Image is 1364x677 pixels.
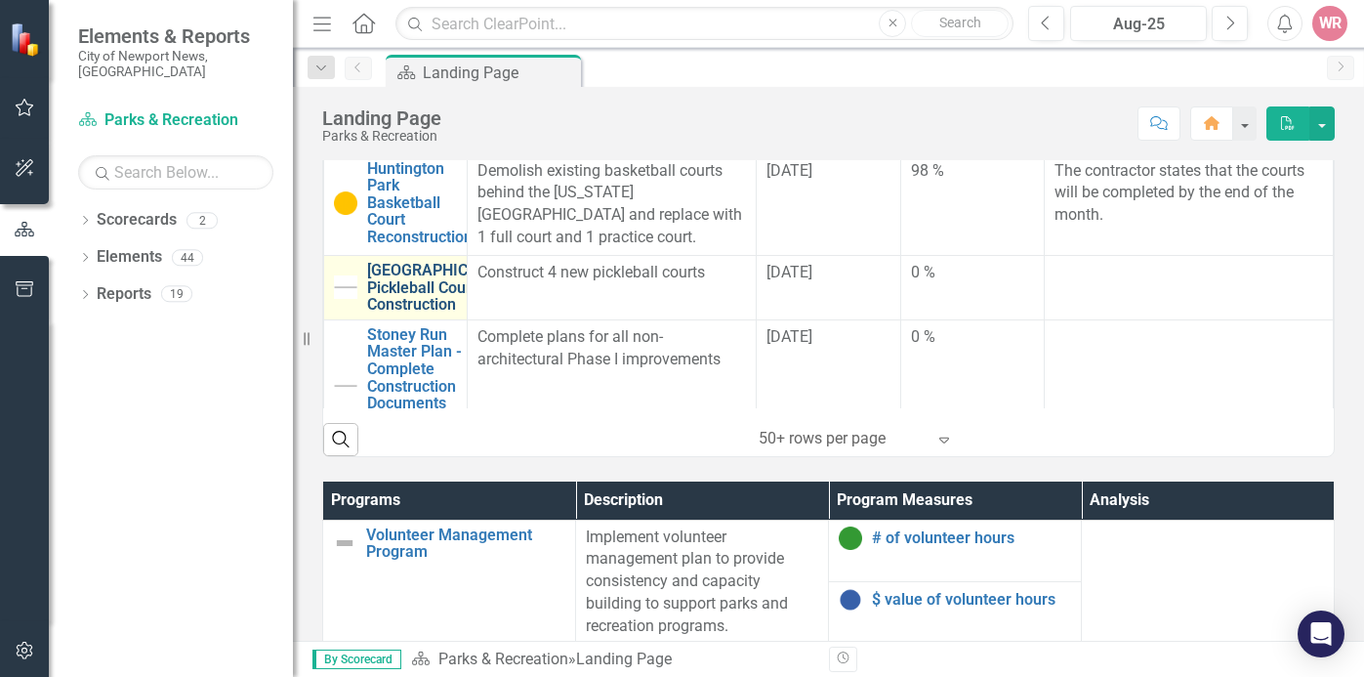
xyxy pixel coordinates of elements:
[477,160,746,249] p: Demolish existing basketball courts behind the [US_STATE][GEOGRAPHIC_DATA] and replace with 1 ful...
[900,255,1044,319] td: Double-Click to Edit
[367,160,473,246] a: Huntington Park Basketball Court Reconstruction
[468,255,757,319] td: Double-Click to Edit
[78,109,273,132] a: Parks & Recreation
[468,153,757,255] td: Double-Click to Edit
[333,531,356,555] img: Not Defined
[186,212,218,229] div: 2
[872,529,1071,547] a: # of volunteer hours
[911,326,1034,349] div: 0 %
[1082,520,1335,644] td: Double-Click to Edit
[839,527,862,550] img: On Target
[900,319,1044,452] td: Double-Click to Edit
[367,262,517,314] a: [GEOGRAPHIC_DATA] Pickleball Court Construction
[911,10,1009,37] button: Search
[395,7,1013,41] input: Search ClearPoint...
[900,153,1044,255] td: Double-Click to Edit
[324,153,468,255] td: Double-Click to Edit Right Click for Context Menu
[161,286,192,303] div: 19
[829,582,1082,645] td: Double-Click to Edit Right Click for Context Menu
[312,650,401,669] span: By Scorecard
[324,255,468,319] td: Double-Click to Edit Right Click for Context Menu
[411,649,814,671] div: »
[872,591,1071,609] a: $ value of volunteer hours
[468,319,757,452] td: Double-Click to Edit
[586,527,818,638] p: Implement volunteer management plan to provide consistency and capacity building to support parks...
[97,283,151,306] a: Reports
[576,650,672,668] div: Landing Page
[97,246,162,269] a: Elements
[939,15,981,30] span: Search
[766,161,812,180] span: [DATE]
[10,22,44,57] img: ClearPoint Strategy
[1045,255,1334,319] td: Double-Click to Edit
[1045,153,1334,255] td: Double-Click to Edit
[334,275,357,299] img: Not Started
[766,263,812,281] span: [DATE]
[78,48,273,80] small: City of Newport News, [GEOGRAPHIC_DATA]
[766,327,812,346] span: [DATE]
[423,61,576,85] div: Landing Page
[757,153,900,255] td: Double-Click to Edit
[438,650,568,668] a: Parks & Recreation
[97,209,177,232] a: Scorecards
[757,319,900,452] td: Double-Click to Edit
[172,249,203,266] div: 44
[757,255,900,319] td: Double-Click to Edit
[78,155,273,190] input: Search Below...
[1070,6,1207,41] button: Aug-25
[911,160,1034,183] div: 98 %
[1077,13,1200,36] div: Aug-25
[477,262,746,284] p: Construct 4 new pickleball courts
[576,520,829,644] td: Double-Click to Edit
[322,129,441,144] div: Parks & Recreation
[334,191,357,215] img: Caution
[324,319,468,452] td: Double-Click to Edit Right Click for Context Menu
[1298,611,1344,657] div: Open Intercom Messenger
[367,326,470,446] a: Stoney Run Master Plan - Complete Construction Documents for Phase 1 Improvements
[1045,319,1334,452] td: Double-Click to Edit
[322,107,441,129] div: Landing Page
[366,527,565,561] a: Volunteer Management Program
[1054,160,1323,228] p: The contractor states that the courts will be completed by the end of the month.
[477,326,746,371] p: Complete plans for all non-architectural Phase I improvements
[829,520,1082,582] td: Double-Click to Edit Right Click for Context Menu
[911,262,1034,284] div: 0 %
[323,520,576,644] td: Double-Click to Edit Right Click for Context Menu
[78,24,273,48] span: Elements & Reports
[1312,6,1347,41] button: WR
[334,374,357,398] img: Not Started
[839,588,862,612] img: No Information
